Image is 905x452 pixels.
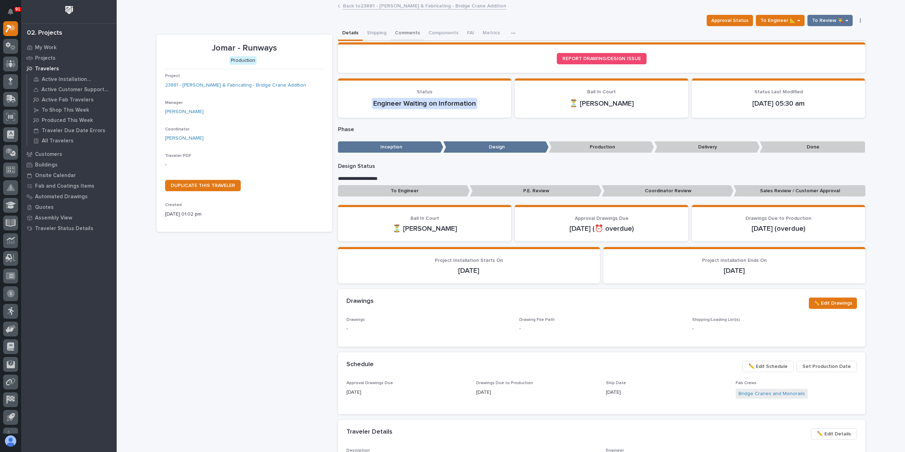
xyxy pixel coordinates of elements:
[42,97,94,103] p: Active Fab Travelers
[27,136,117,146] a: All Travelers
[346,389,468,396] p: [DATE]
[346,224,503,233] p: ⏳ [PERSON_NAME]
[35,204,54,211] p: Quotes
[470,185,602,197] p: P.E. Review
[338,163,865,170] p: Design Status
[612,266,857,275] p: [DATE]
[63,4,76,17] img: Workspace Logo
[35,194,88,200] p: Automated Drawings
[338,141,443,153] p: Inception
[346,361,374,369] h2: Schedule
[21,53,117,63] a: Projects
[21,223,117,234] a: Traveler Status Details
[338,126,865,133] p: Phase
[711,16,748,25] span: Approval Status
[165,161,324,169] p: -
[343,1,506,10] a: Back to23881 - [PERSON_NAME] & Fabricating - Bridge Crane Addition
[346,318,365,322] span: Drawings
[606,389,727,396] p: [DATE]
[165,82,306,89] a: 23881 - [PERSON_NAME] & Fabricating - Bridge Crane Addition
[346,298,374,305] h2: Drawings
[21,202,117,212] a: Quotes
[478,26,504,41] button: Metrics
[523,99,680,108] p: ⏳ [PERSON_NAME]
[575,216,629,221] span: Approval Drawings Due
[21,212,117,223] a: Assembly View
[346,266,591,275] p: [DATE]
[3,4,18,19] button: Notifications
[21,191,117,202] a: Automated Drawings
[21,159,117,170] a: Buildings
[443,141,549,153] p: Design
[417,89,432,94] span: Status
[338,26,363,41] button: Details
[229,56,257,65] div: Production
[700,99,857,108] p: [DATE] 05:30 am
[35,151,62,158] p: Customers
[424,26,463,41] button: Components
[35,215,72,221] p: Assembly View
[27,74,117,84] a: Active Installation Travelers
[165,203,182,207] span: Created
[654,141,760,153] p: Delivery
[700,224,857,233] p: [DATE] (overdue)
[391,26,424,41] button: Comments
[346,428,392,436] h2: Traveler Details
[21,42,117,53] a: My Work
[27,95,117,105] a: Active Fab Travelers
[813,299,852,307] span: ✏️ Edit Drawings
[21,63,117,74] a: Travelers
[811,428,857,440] button: ✏️ Edit Details
[736,381,757,385] span: Fab Crews
[692,325,857,333] p: -
[171,183,235,188] span: DUPLICATE THIS TRAVELER
[165,74,180,78] span: Project
[42,76,111,83] p: Active Installation Travelers
[606,381,626,385] span: Ship Date
[372,98,477,109] div: Engineer Waiting on Information
[734,185,865,197] p: Sales Review / Customer Approval
[41,87,111,93] p: Active Customer Support Travelers
[738,390,805,398] a: Bridge Cranes and Monorails
[35,225,93,232] p: Traveler Status Details
[3,434,18,448] button: users-avatar
[42,138,74,144] p: All Travelers
[9,8,18,20] div: Notifications91
[27,29,62,37] div: 02. Projects
[519,318,555,322] span: Drawing File Path
[27,125,117,135] a: Traveler Due Date Errors
[165,154,191,158] span: Traveler PDF
[42,117,93,124] p: Produced This Week
[21,181,117,191] a: Fab and Coatings Items
[557,53,647,64] a: REPORT DRAWING/DESIGN ISSUE
[165,180,241,191] a: DUPLICATE THIS TRAVELER
[165,211,324,218] p: [DATE] 01:02 pm
[27,84,117,94] a: Active Customer Support Travelers
[702,258,767,263] span: Project Installation Ends On
[21,170,117,181] a: Onsite Calendar
[796,361,857,372] button: Set Production Date
[165,127,189,131] span: Coordinator
[27,115,117,125] a: Produced This Week
[27,105,117,115] a: To Shop This Week
[42,128,105,134] p: Traveler Due Date Errors
[165,43,324,53] p: Jomar - Runways
[435,258,503,263] span: Project Installation Starts On
[410,216,439,221] span: Ball In Court
[346,325,511,333] p: -
[549,141,654,153] p: Production
[802,362,851,371] span: Set Production Date
[35,45,57,51] p: My Work
[748,362,788,371] span: ✏️ Edit Schedule
[809,298,857,309] button: ✏️ Edit Drawings
[363,26,391,41] button: Shipping
[760,16,800,25] span: To Engineer 📐 →
[16,7,20,12] p: 91
[587,89,616,94] span: Ball In Court
[346,381,393,385] span: Approval Drawings Due
[165,135,204,142] a: [PERSON_NAME]
[42,107,89,113] p: To Shop This Week
[21,149,117,159] a: Customers
[707,15,753,26] button: Approval Status
[692,318,740,322] span: Shipping/Loading List(s)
